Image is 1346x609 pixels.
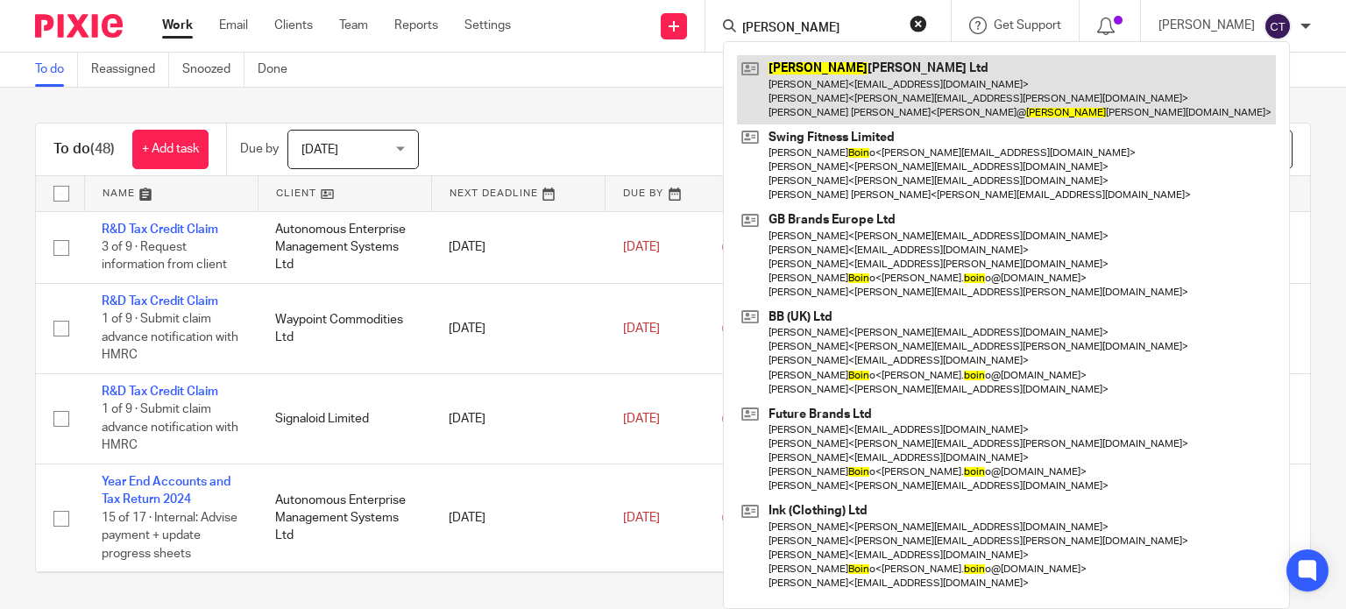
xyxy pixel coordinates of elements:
[162,17,193,34] a: Work
[623,512,660,524] span: [DATE]
[339,17,368,34] a: Team
[219,17,248,34] a: Email
[258,464,431,572] td: Autonomous Enterprise Management Systems Ltd
[102,223,218,236] a: R&D Tax Credit Claim
[102,314,238,362] span: 1 of 9 · Submit claim advance notification with HMRC
[431,211,605,283] td: [DATE]
[102,386,218,398] a: R&D Tax Credit Claim
[102,512,237,560] span: 15 of 17 · Internal: Advise payment + update progress sheets
[464,17,511,34] a: Settings
[274,17,313,34] a: Clients
[1264,12,1292,40] img: svg%3E
[258,53,301,87] a: Done
[431,374,605,464] td: [DATE]
[35,14,123,38] img: Pixie
[102,404,238,452] span: 1 of 9 · Submit claim advance notification with HMRC
[431,464,605,572] td: [DATE]
[91,53,169,87] a: Reassigned
[102,476,230,506] a: Year End Accounts and Tax Return 2024
[1158,17,1255,34] p: [PERSON_NAME]
[258,283,431,373] td: Waypoint Commodities Ltd
[258,211,431,283] td: Autonomous Enterprise Management Systems Ltd
[301,144,338,156] span: [DATE]
[258,374,431,464] td: Signaloid Limited
[740,21,898,37] input: Search
[53,140,115,159] h1: To do
[394,17,438,34] a: Reports
[240,140,279,158] p: Due by
[994,19,1061,32] span: Get Support
[623,322,660,335] span: [DATE]
[102,241,227,272] span: 3 of 9 · Request information from client
[132,130,209,169] a: + Add task
[431,283,605,373] td: [DATE]
[623,413,660,425] span: [DATE]
[102,295,218,308] a: R&D Tax Credit Claim
[182,53,244,87] a: Snoozed
[35,53,78,87] a: To do
[90,142,115,156] span: (48)
[910,15,927,32] button: Clear
[623,241,660,253] span: [DATE]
